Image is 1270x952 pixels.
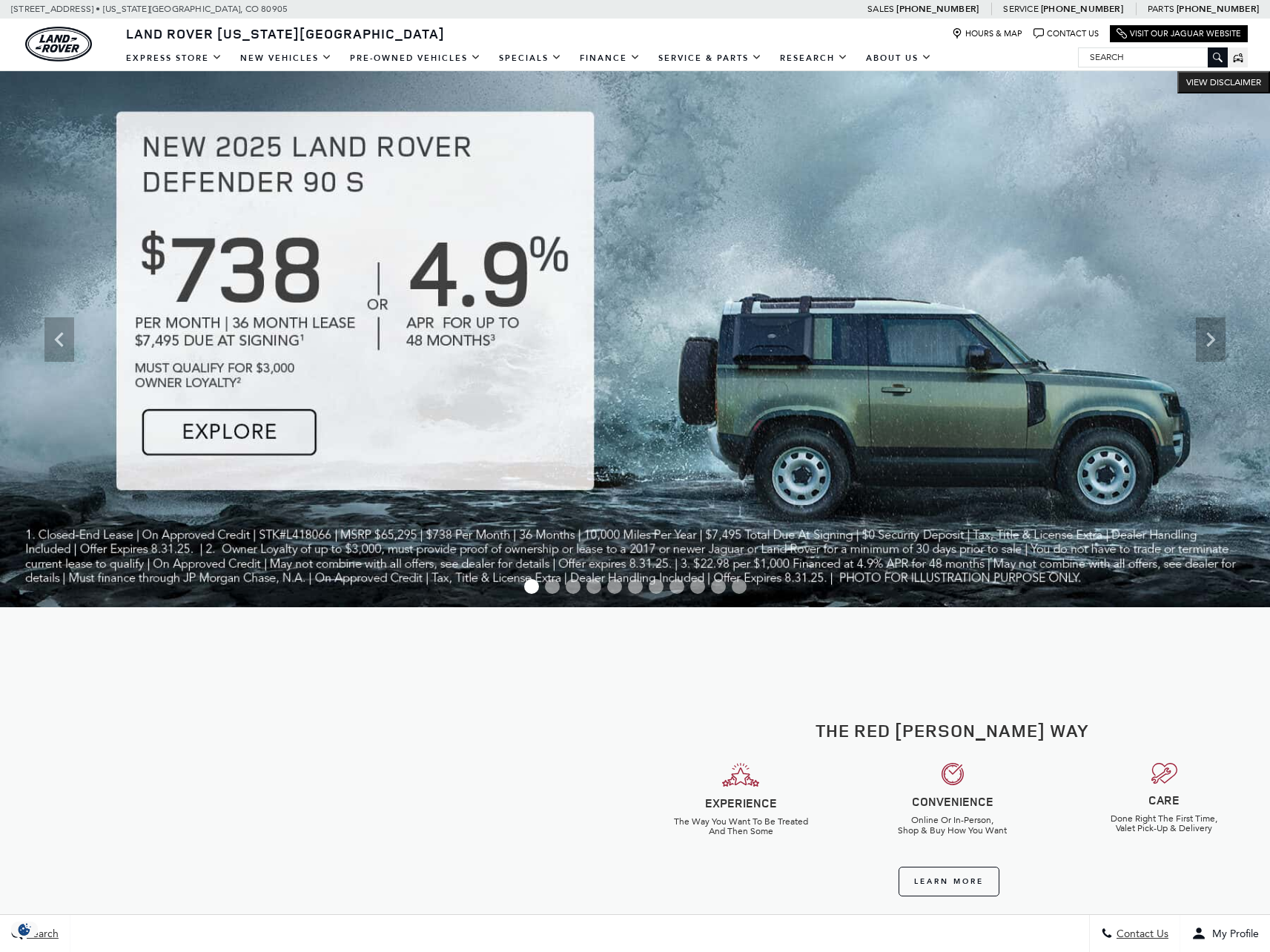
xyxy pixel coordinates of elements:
span: Go to slide 1 [524,579,539,594]
iframe: YouTube video player [85,681,550,942]
a: Specials [490,45,571,71]
a: Land Rover [US_STATE][GEOGRAPHIC_DATA] [117,24,454,42]
strong: EXPERIENCE [705,795,777,811]
a: [PHONE_NUMBER] [1041,3,1123,15]
span: Go to slide 10 [711,579,726,594]
span: Sales [867,4,894,14]
a: Research [771,45,857,71]
span: Contact Us [1113,928,1168,940]
a: Service & Parts [649,45,771,71]
span: Go to slide 5 [607,579,622,594]
span: VIEW DISCLAIMER [1186,76,1261,88]
span: Land Rover [US_STATE][GEOGRAPHIC_DATA] [126,24,445,42]
span: Service [1003,4,1038,14]
span: My Profile [1206,928,1259,940]
a: [PHONE_NUMBER] [896,3,979,15]
img: Opt-Out Icon [7,922,42,937]
span: Go to slide 8 [669,579,684,594]
span: Parts [1148,4,1174,14]
strong: CARE [1148,792,1180,808]
span: Go to slide 6 [628,579,643,594]
div: Previous [44,317,74,362]
a: EXPRESS STORE [117,45,231,71]
a: Contact Us [1033,28,1099,39]
button: Open user profile menu [1180,915,1270,952]
span: Go to slide 2 [545,579,560,594]
span: Go to slide 3 [566,579,581,594]
span: Go to slide 7 [649,579,664,594]
button: VIEW DISCLAIMER [1177,71,1270,93]
img: Land Rover [25,27,92,62]
h6: The Way You Want To Be Treated And Then Some [646,817,836,836]
span: Go to slide 11 [732,579,747,594]
a: Visit Our Jaguar Website [1117,28,1241,39]
a: About Us [857,45,941,71]
a: [PHONE_NUMBER] [1177,3,1259,15]
input: Search [1079,48,1227,66]
span: Go to slide 4 [586,579,601,594]
a: Pre-Owned Vehicles [341,45,490,71]
div: Next [1196,317,1226,362]
h2: The Red [PERSON_NAME] Way [646,721,1260,740]
a: Learn More [899,867,999,896]
span: Go to slide 9 [690,579,705,594]
a: Hours & Map [952,28,1022,39]
nav: Main Navigation [117,45,941,71]
h6: Done Right The First Time, Valet Pick-Up & Delivery [1069,814,1258,833]
a: Finance [571,45,649,71]
a: land-rover [25,27,92,62]
strong: CONVENIENCE [912,793,993,810]
a: New Vehicles [231,45,341,71]
section: Click to Open Cookie Consent Modal [7,922,42,937]
h6: Online Or In-Person, Shop & Buy How You Want [858,816,1047,835]
a: [STREET_ADDRESS] • [US_STATE][GEOGRAPHIC_DATA], CO 80905 [11,4,288,14]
